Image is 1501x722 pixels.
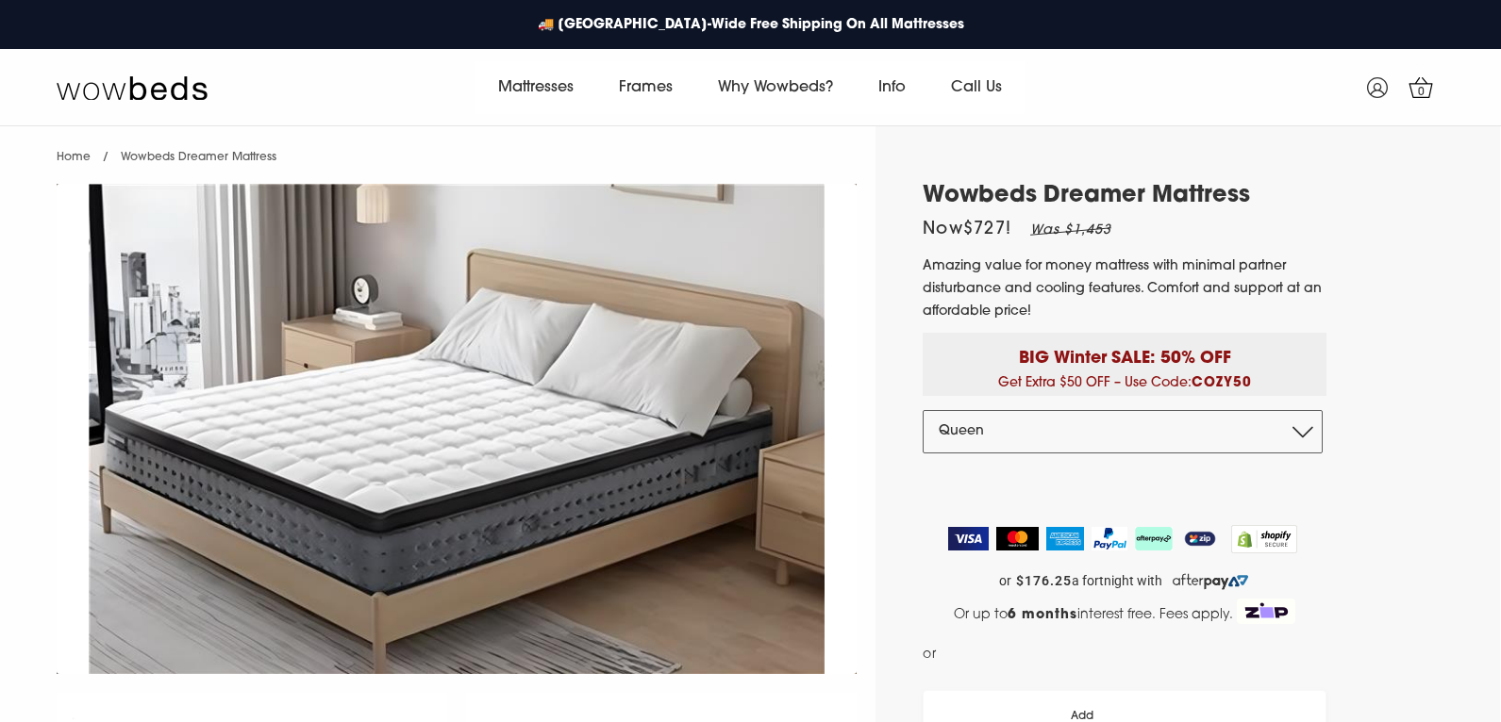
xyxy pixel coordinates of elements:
nav: breadcrumbs [57,126,276,174]
a: 🚚 [GEOGRAPHIC_DATA]-Wide Free Shipping On All Mattresses [528,6,974,44]
img: PayPal Logo [1092,527,1127,550]
span: 0 [1412,83,1431,102]
img: Shopify secure badge [1231,525,1297,553]
a: Mattresses [475,61,596,114]
a: Call Us [928,61,1025,114]
span: a fortnight with [1072,573,1162,589]
img: Zip Logo [1237,599,1295,625]
strong: $176.25 [1016,573,1072,589]
a: or $176.25 a fortnight with [923,567,1326,596]
img: MasterCard Logo [996,527,1039,550]
img: Visa Logo [948,527,989,550]
span: Or up to interest free. Fees apply. [954,608,1233,622]
a: Frames [596,61,695,114]
img: Wow Beds Logo [57,74,208,101]
p: BIG Winter SALE: 50% OFF [937,333,1312,371]
a: Info [856,61,928,114]
em: Was $1,453 [1030,223,1111,238]
b: COZY50 [1192,376,1252,390]
span: or [999,573,1011,589]
a: Home [57,152,91,163]
a: Why Wowbeds? [695,61,856,114]
h1: Wowbeds Dreamer Mattress [923,183,1326,210]
a: 0 [1397,64,1444,111]
img: American Express Logo [1046,527,1085,550]
span: Wowbeds Dreamer Mattress [121,152,276,163]
iframe: PayPal Message 1 [941,643,1325,673]
span: / [103,152,108,163]
img: ZipPay Logo [1180,527,1220,550]
span: Amazing value for money mattress with minimal partner disturbance and cooling features. Comfort a... [923,259,1322,319]
span: or [923,643,937,666]
span: Get Extra $50 OFF – Use Code: [998,376,1252,390]
strong: 6 months [1008,608,1077,622]
span: Now $727 ! [923,222,1011,238]
img: AfterPay Logo [1135,527,1173,550]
